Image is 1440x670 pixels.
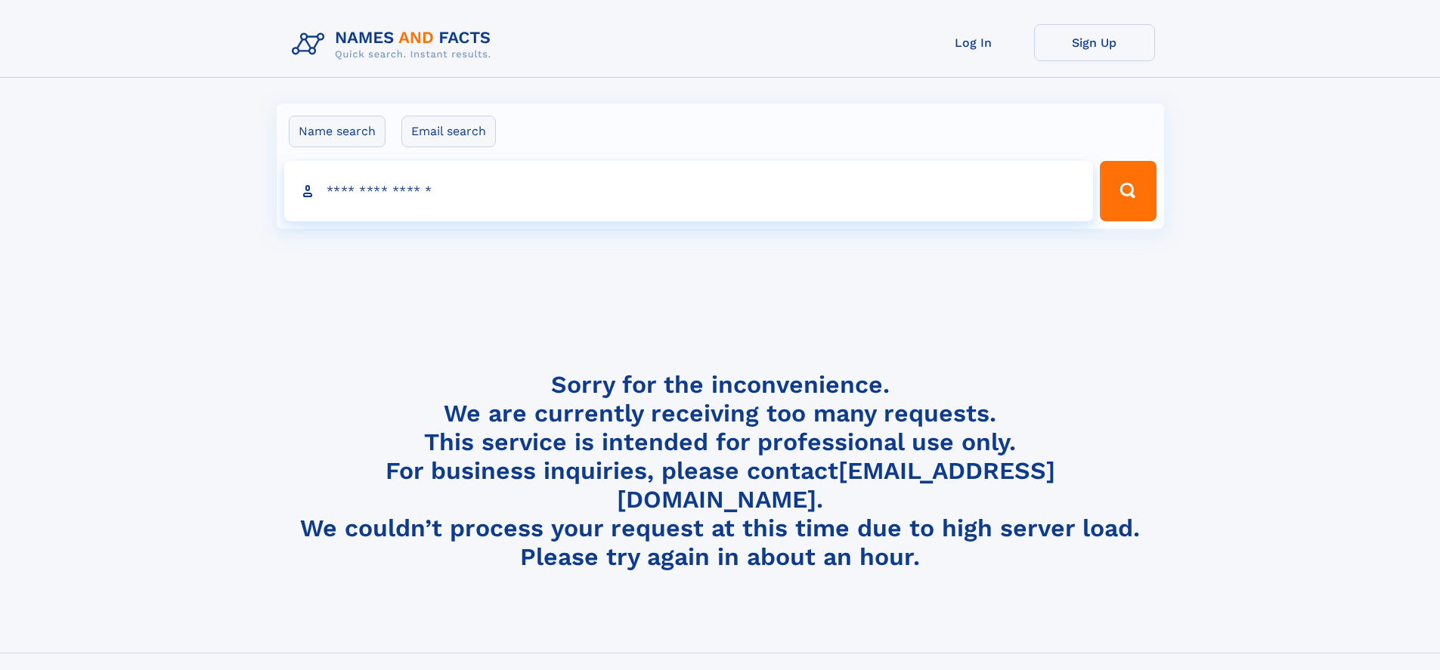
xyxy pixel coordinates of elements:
[913,24,1034,61] a: Log In
[284,161,1094,221] input: search input
[289,116,386,147] label: Name search
[617,456,1055,514] a: [EMAIL_ADDRESS][DOMAIN_NAME]
[401,116,496,147] label: Email search
[1100,161,1156,221] button: Search Button
[286,370,1155,572] h4: Sorry for the inconvenience. We are currently receiving too many requests. This service is intend...
[286,24,503,65] img: Logo Names and Facts
[1034,24,1155,61] a: Sign Up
